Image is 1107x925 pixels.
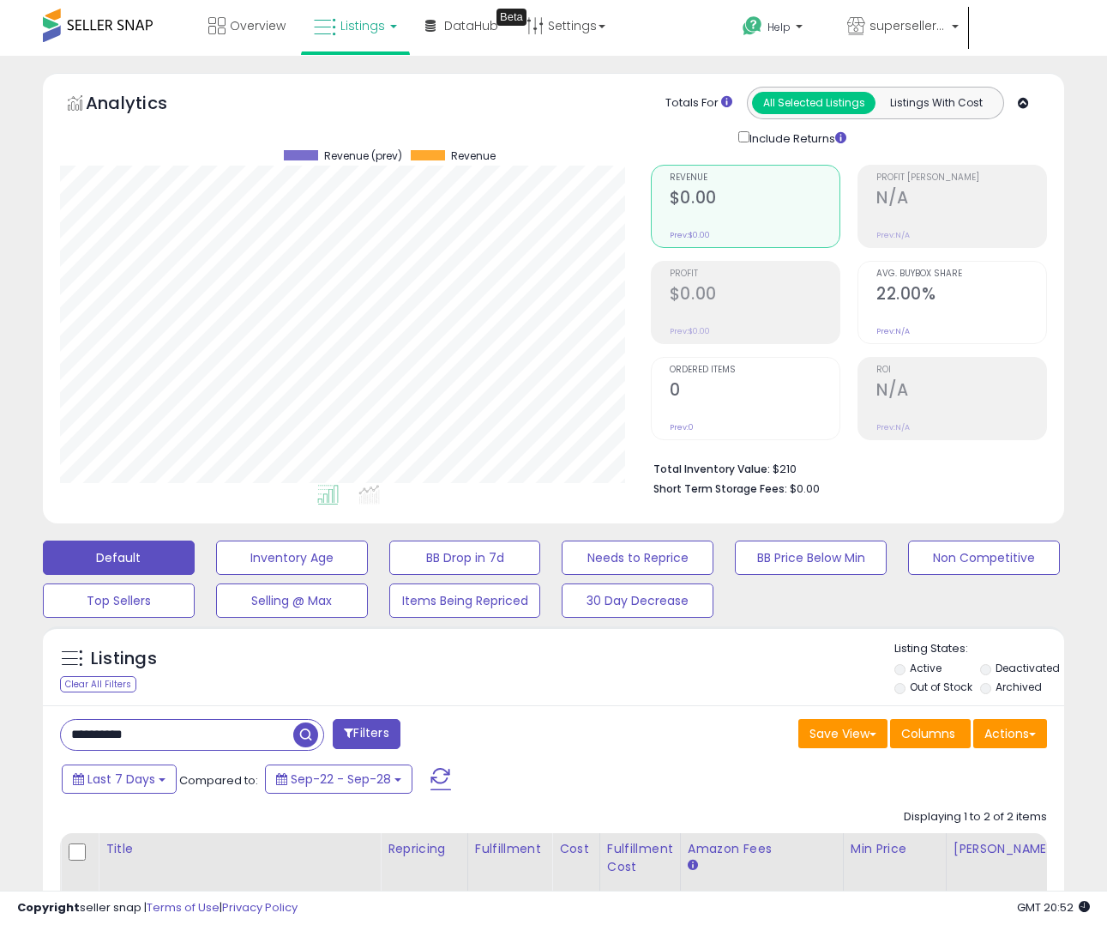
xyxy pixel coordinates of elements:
h2: $0.00 [670,284,839,307]
span: Help [767,20,791,34]
button: Needs to Reprice [562,541,713,575]
button: Sep-22 - Sep-28 [265,765,412,794]
span: $0.00 [790,481,820,497]
button: Filters [333,719,400,749]
h2: $0.00 [670,188,839,211]
a: Terms of Use [147,899,220,916]
a: Help [729,3,832,56]
small: Prev: $0.00 [670,326,710,336]
span: Sep-22 - Sep-28 [291,771,391,788]
label: Deactivated [996,661,1060,675]
button: Top Sellers [43,583,195,618]
div: seller snap | | [17,900,298,916]
span: DataHub [444,17,498,34]
h2: 22.00% [876,284,1046,307]
button: Inventory Age [216,541,368,575]
span: 2025-10-7 20:52 GMT [1017,899,1090,916]
h2: 0 [670,380,839,403]
button: Save View [798,719,887,748]
h5: Analytics [86,91,201,119]
h2: N/A [876,188,1046,211]
span: Revenue (prev) [324,150,402,162]
button: Last 7 Days [62,765,177,794]
span: Compared to: [179,772,258,789]
div: Min Price [851,840,939,858]
label: Active [910,661,942,675]
div: Fulfillment [475,840,544,858]
button: Listings With Cost [875,92,998,114]
i: Get Help [742,15,763,37]
button: Items Being Repriced [389,583,541,618]
span: Profit [670,269,839,279]
label: Out of Stock [910,680,972,694]
small: Prev: N/A [876,422,910,432]
div: Clear All Filters [60,676,136,692]
div: Amazon Fees [688,840,836,858]
h2: N/A [876,380,1046,403]
span: Listings [340,17,385,34]
span: Columns [901,725,955,742]
div: Include Returns [725,128,867,148]
div: [PERSON_NAME] [954,840,1056,858]
small: Prev: N/A [876,326,910,336]
span: Revenue [670,173,839,183]
button: Actions [973,719,1047,748]
span: Last 7 Days [87,771,155,788]
small: Amazon Fees. [688,858,698,874]
label: Archived [996,680,1042,694]
span: supersellerusa [869,17,947,34]
button: 30 Day Decrease [562,583,713,618]
strong: Copyright [17,899,80,916]
button: Columns [890,719,971,748]
p: Listing States: [894,641,1064,657]
button: BB Price Below Min [735,541,887,575]
button: Selling @ Max [216,583,368,618]
button: BB Drop in 7d [389,541,541,575]
a: Privacy Policy [222,899,298,916]
small: Prev: 0 [670,422,694,432]
div: Title [105,840,373,858]
div: Repricing [388,840,460,858]
span: Avg. Buybox Share [876,269,1046,279]
div: Cost [559,840,593,858]
button: Non Competitive [908,541,1060,575]
span: Revenue [451,150,496,162]
span: Ordered Items [670,366,839,375]
button: All Selected Listings [752,92,875,114]
div: Fulfillment Cost [607,840,673,876]
small: Prev: $0.00 [670,230,710,240]
span: Profit [PERSON_NAME] [876,173,1046,183]
div: Tooltip anchor [496,9,526,26]
small: Prev: N/A [876,230,910,240]
b: Short Term Storage Fees: [653,481,787,496]
div: Totals For [665,95,732,112]
div: Displaying 1 to 2 of 2 items [904,809,1047,825]
button: Default [43,541,195,575]
b: Total Inventory Value: [653,462,770,476]
span: Overview [230,17,286,34]
h5: Listings [91,647,157,671]
span: ROI [876,366,1046,375]
li: $210 [653,457,1034,478]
